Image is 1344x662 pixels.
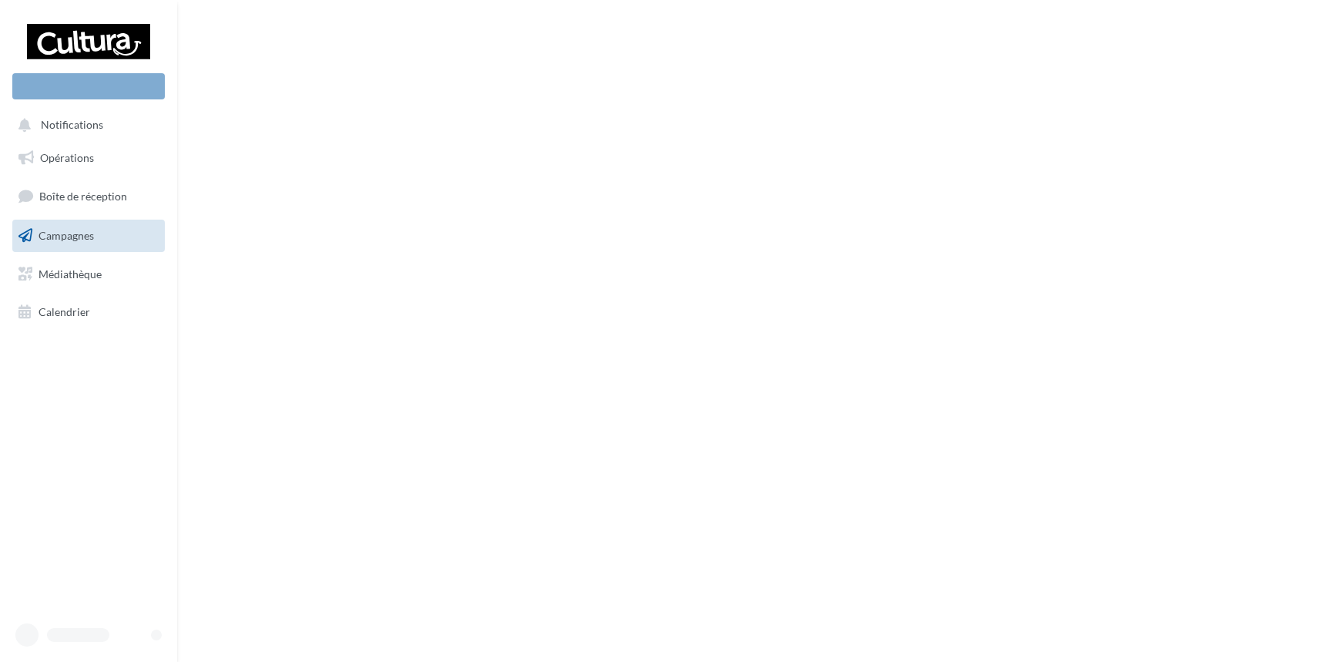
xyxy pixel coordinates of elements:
span: Médiathèque [39,267,102,280]
span: Campagnes [39,229,94,242]
span: Calendrier [39,305,90,318]
a: Boîte de réception [9,180,168,213]
a: Opérations [9,142,168,174]
span: Notifications [41,119,103,132]
a: Campagnes [9,220,168,252]
span: Boîte de réception [39,190,127,203]
span: Opérations [40,151,94,164]
div: Nouvelle campagne [12,73,165,99]
a: Médiathèque [9,258,168,291]
a: Calendrier [9,296,168,328]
